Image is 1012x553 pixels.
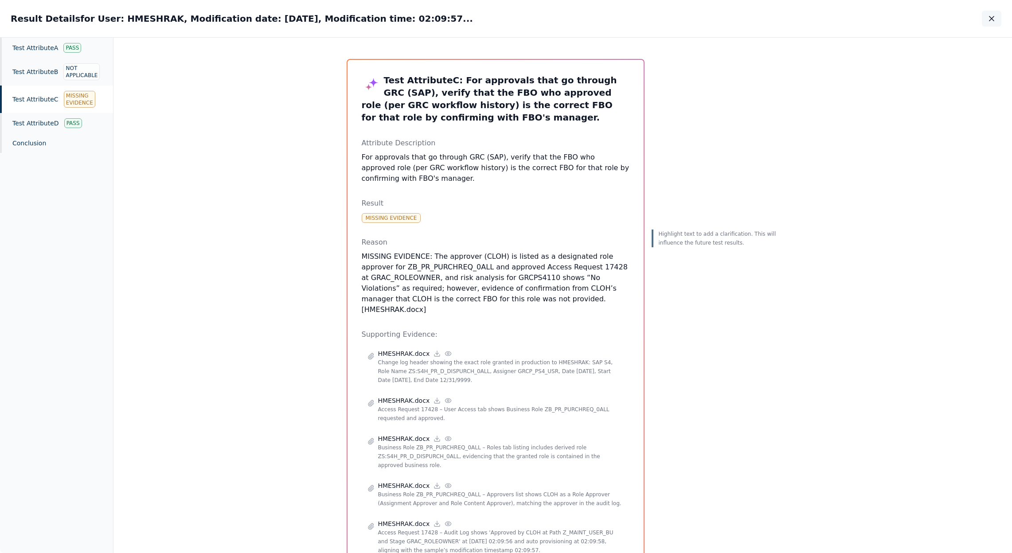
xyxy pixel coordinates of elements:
p: HMESHRAK.docx [378,396,430,405]
p: For approvals that go through GRC (SAP), verify that the FBO who approved role (per GRC workflow ... [362,152,629,184]
p: MISSING EVIDENCE: The approver (CLOH) is listed as a designated role approver for ZB_PR_PURCHREQ_... [362,251,629,315]
a: Download file [433,350,441,358]
a: Download file [433,482,441,490]
a: Download file [433,397,441,405]
p: HMESHRAK.docx [378,434,430,443]
h3: Test Attribute C : For approvals that go through GRC (SAP), verify that the FBO who approved role... [362,74,629,124]
a: Download file [433,520,441,528]
p: HMESHRAK.docx [378,349,430,358]
div: Missing Evidence [64,91,95,108]
div: Pass [64,118,82,128]
p: Result [362,198,629,209]
p: Attribute Description [362,138,629,148]
div: Pass [63,43,81,53]
p: Supporting Evidence: [362,329,629,340]
p: Reason [362,237,629,248]
p: Highlight text to add a clarification. This will influence the future test results. [659,230,779,247]
p: Business Role ZB_PR_PURCHREQ_0ALL – Roles tab listing includes derived role ZS:S4H_PR_D_DISPURCH_... [378,443,624,470]
p: HMESHRAK.docx [378,481,430,490]
p: Change log header showing the exact role granted in production to HMESHRAK: SAP S4, Role Name ZS:... [378,358,624,385]
p: HMESHRAK.docx [378,519,430,528]
a: Download file [433,435,441,443]
div: Missing Evidence [362,213,421,223]
div: Not Applicable [63,63,100,80]
p: Access Request 17428 – User Access tab shows Business Role ZB_PR_PURCHREQ_0ALL requested and appr... [378,405,624,423]
p: Business Role ZB_PR_PURCHREQ_0ALL – Approvers list shows CLOH as a Role Approver (Assignment Appr... [378,490,624,508]
h2: Result Details for User: HMESHRAK, Modification date: [DATE], Modification time: 02:09:57... [11,12,473,25]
